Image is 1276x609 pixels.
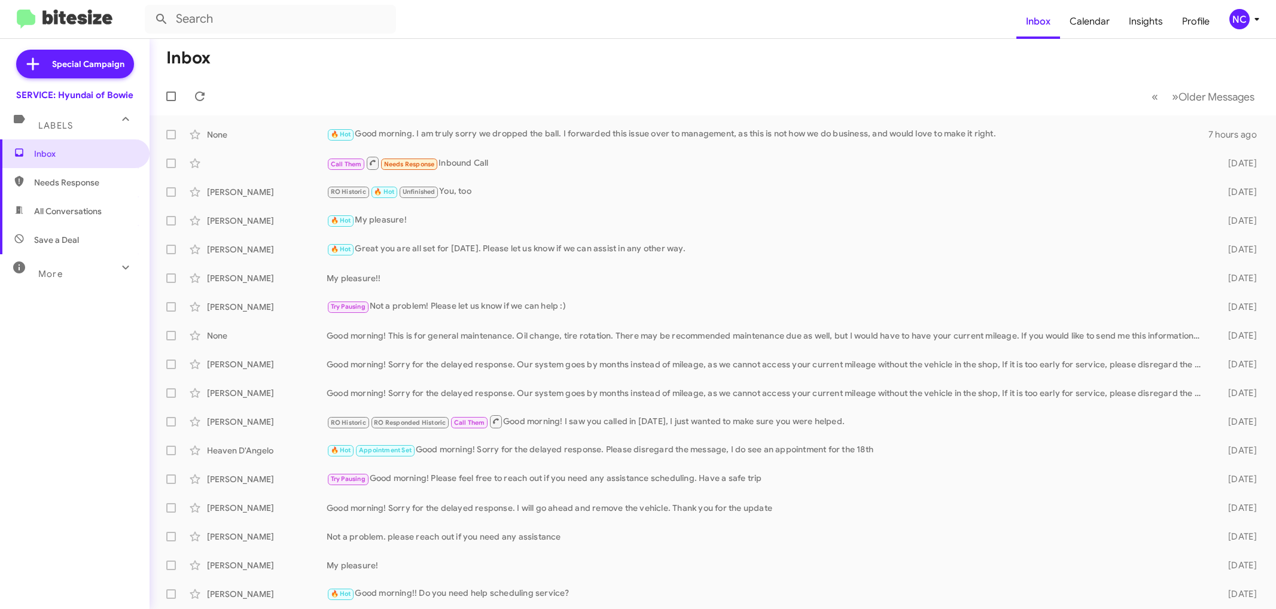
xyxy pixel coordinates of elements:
a: Insights [1119,4,1173,39]
div: Good morning! Please feel free to reach out if you need any assistance scheduling. Have a safe trip [327,472,1207,486]
span: Try Pausing [331,303,366,310]
span: RO Historic [331,188,366,196]
div: [DATE] [1207,531,1266,543]
div: [PERSON_NAME] [207,531,327,543]
div: [DATE] [1207,157,1266,169]
span: Save a Deal [34,234,79,246]
a: Special Campaign [16,50,134,78]
span: Needs Response [384,160,435,168]
span: More [38,269,63,279]
div: [PERSON_NAME] [207,559,327,571]
div: Good morning! Sorry for the delayed response. Our system goes by months instead of mileage, as we... [327,387,1207,399]
span: Inbox [34,148,136,160]
div: [DATE] [1207,502,1266,514]
div: Good morning! Sorry for the delayed response. Our system goes by months instead of mileage, as we... [327,358,1207,370]
div: [DATE] [1207,387,1266,399]
div: [DATE] [1207,330,1266,342]
div: SERVICE: Hyundai of Bowie [16,89,133,101]
span: 🔥 Hot [331,590,351,598]
div: Good morning! This is for general maintenance. Oil change, tire rotation. There may be recommende... [327,330,1207,342]
div: [PERSON_NAME] [207,387,327,399]
button: Next [1165,84,1262,109]
span: Older Messages [1178,90,1254,103]
div: Good morning! Sorry for the delayed response. I will go ahead and remove the vehicle. Thank you f... [327,502,1207,514]
span: Try Pausing [331,475,366,483]
div: Good morning! Sorry for the delayed response. Please disregard the message, I do see an appointme... [327,443,1207,457]
div: [PERSON_NAME] [207,588,327,600]
span: Needs Response [34,176,136,188]
span: Call Them [331,160,362,168]
div: Good morning!! Do you need help scheduling service? [327,587,1207,601]
span: 🔥 Hot [331,217,351,224]
span: 🔥 Hot [331,130,351,138]
div: You, too [327,185,1207,199]
div: [PERSON_NAME] [207,358,327,370]
nav: Page navigation example [1145,84,1262,109]
div: [PERSON_NAME] [207,272,327,284]
span: Special Campaign [52,58,124,70]
button: Previous [1144,84,1165,109]
div: My pleasure!! [327,272,1207,284]
div: [PERSON_NAME] [207,416,327,428]
span: Call Them [454,419,485,427]
div: [PERSON_NAME] [207,301,327,313]
div: [DATE] [1207,473,1266,485]
div: My pleasure! [327,214,1207,227]
div: [PERSON_NAME] [207,215,327,227]
div: [DATE] [1207,243,1266,255]
span: 🔥 Hot [331,245,351,253]
div: [DATE] [1207,444,1266,456]
div: Great you are all set for [DATE]. Please let us know if we can assist in any other way. [327,242,1207,256]
span: Labels [38,120,73,131]
span: Unfinished [403,188,436,196]
div: [PERSON_NAME] [207,186,327,198]
span: Appointment Set [359,446,412,454]
div: [PERSON_NAME] [207,502,327,514]
div: [PERSON_NAME] [207,473,327,485]
div: [DATE] [1207,186,1266,198]
div: Not a problem. please reach out if you need any assistance [327,531,1207,543]
span: » [1172,89,1178,104]
button: NC [1219,9,1263,29]
div: [DATE] [1207,301,1266,313]
div: [PERSON_NAME] [207,243,327,255]
div: Heaven D'Angelo [207,444,327,456]
span: « [1152,89,1158,104]
div: None [207,330,327,342]
div: Not a problem! Please let us know if we can help :) [327,300,1207,313]
span: RO Responded Historic [374,419,446,427]
div: Good morning! I saw you called in [DATE], I just wanted to make sure you were helped. [327,414,1207,429]
span: 🔥 Hot [331,446,351,454]
div: [DATE] [1207,272,1266,284]
div: [DATE] [1207,358,1266,370]
div: [DATE] [1207,215,1266,227]
span: 🔥 Hot [374,188,394,196]
div: None [207,129,327,141]
div: NC [1229,9,1250,29]
a: Calendar [1060,4,1119,39]
div: [DATE] [1207,559,1266,571]
a: Inbox [1016,4,1060,39]
input: Search [145,5,396,34]
span: All Conversations [34,205,102,217]
div: [DATE] [1207,588,1266,600]
div: My pleasure! [327,559,1207,571]
h1: Inbox [166,48,211,68]
div: 7 hours ago [1207,129,1266,141]
a: Profile [1173,4,1219,39]
div: Good morning. I am truly sorry we dropped the ball. I forwarded this issue over to management, as... [327,127,1207,141]
div: Inbound Call [327,156,1207,170]
span: RO Historic [331,419,366,427]
div: [DATE] [1207,416,1266,428]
